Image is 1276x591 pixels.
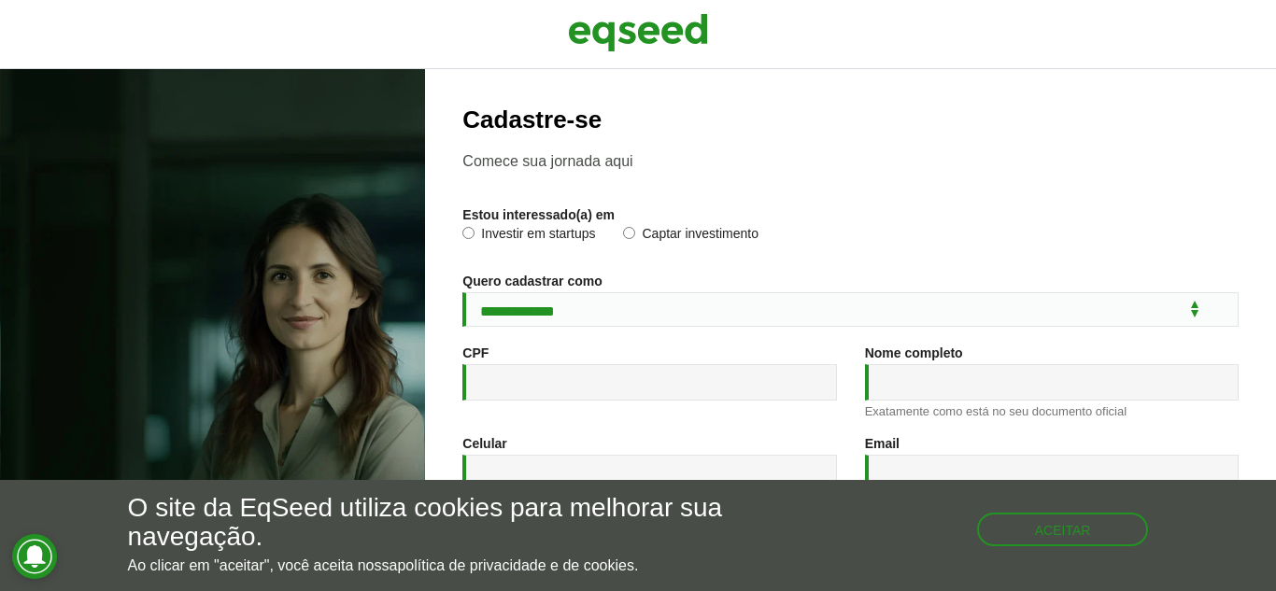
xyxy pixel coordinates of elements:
p: Ao clicar em "aceitar", você aceita nossa . [128,556,741,574]
img: EqSeed Logo [568,9,708,56]
label: Email [865,437,900,450]
label: Captar investimento [623,227,759,246]
h5: O site da EqSeed utiliza cookies para melhorar sua navegação. [128,494,741,552]
label: Celular [462,437,506,450]
label: CPF [462,346,489,359]
label: Investir em startups [462,227,595,246]
input: Captar investimento [623,227,635,239]
div: Exatamente como está no seu documento oficial [865,405,1239,417]
h2: Cadastre-se [462,106,1239,134]
a: política de privacidade e de cookies [397,558,634,573]
label: Nome completo [865,346,963,359]
label: Estou interessado(a) em [462,208,615,221]
input: Investir em startups [462,227,475,239]
button: Aceitar [977,513,1149,546]
p: Comece sua jornada aqui [462,152,1239,170]
label: Quero cadastrar como [462,274,602,288]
